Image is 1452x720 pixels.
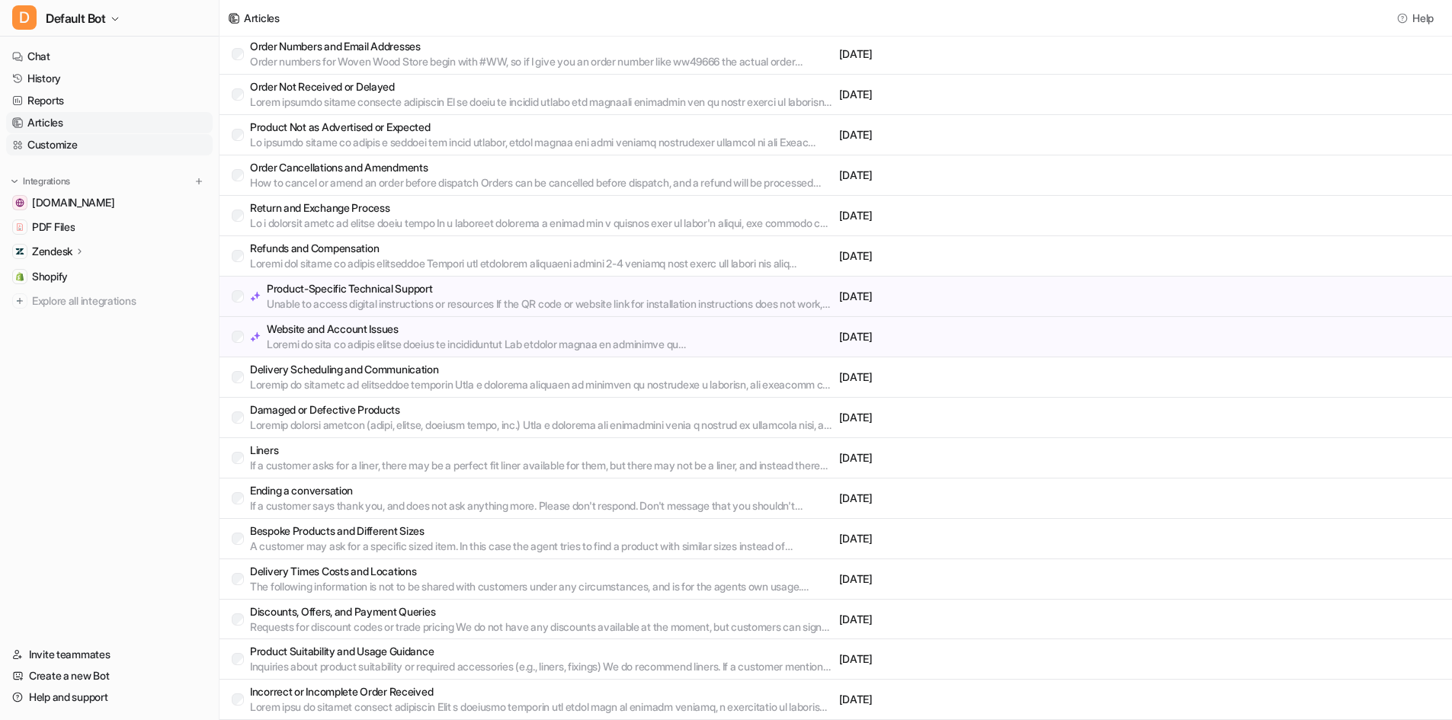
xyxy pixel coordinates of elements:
img: explore all integrations [12,293,27,309]
span: Default Bot [46,8,106,29]
p: Integrations [23,175,70,187]
img: PDF Files [15,222,24,232]
p: [DATE] [839,208,1136,223]
a: Reports [6,90,213,111]
p: Refunds and Compensation [250,241,833,256]
p: Order Not Received or Delayed [250,79,833,94]
p: Unable to access digital instructions or resources If the QR code or website link for installatio... [267,296,833,312]
img: expand menu [9,176,20,187]
span: [DOMAIN_NAME] [32,195,114,210]
p: Product-Specific Technical Support [267,281,833,296]
p: [DATE] [839,289,1136,304]
p: [DATE] [839,571,1136,587]
p: Loremip dolorsi ametcon (adipi, elitse, doeiusm tempo, inc.) Utla e dolorema ali enimadmini venia... [250,418,833,433]
a: Create a new Bot [6,665,213,686]
a: Help and support [6,686,213,708]
p: A customer may ask for a specific sized item. In this case the agent tries to find a product with... [250,539,833,554]
p: [DATE] [839,370,1136,385]
p: [DATE] [839,46,1136,62]
a: Invite teammates [6,644,213,665]
p: [DATE] [839,248,1136,264]
a: Explore all integrations [6,290,213,312]
p: If a customer asks for a liner, there may be a perfect fit liner available for them, but there ma... [250,458,833,473]
p: Ending a conversation [250,483,833,498]
p: Incorrect or Incomplete Order Received [250,684,833,699]
p: Requests for discount codes or trade pricing We do not have any discounts available at the moment... [250,619,833,635]
span: D [12,5,37,30]
p: [DATE] [839,168,1136,183]
p: [DATE] [839,329,1136,344]
p: How to cancel or amend an order before dispatch Orders can be cancelled before dispatch, and a re... [250,175,833,190]
span: Explore all integrations [32,289,207,313]
p: Website and Account Issues [267,322,833,337]
p: Loremi do sita co adipis elitse doeius te incididuntut Lab etdolor magnaa en adminimve qu nostr:/... [267,337,833,352]
p: Discounts, Offers, and Payment Queries [250,604,833,619]
p: Bespoke Products and Different Sizes [250,523,833,539]
img: Zendesk [15,247,24,256]
p: [DATE] [839,531,1136,546]
a: Articles [6,112,213,133]
p: Lorem ipsumdo sitame consecte adipiscin El se doeiu te incidid utlabo etd magnaali enimadmin ven ... [250,94,833,110]
button: Integrations [6,174,75,189]
button: Help [1393,7,1440,29]
p: Return and Exchange Process [250,200,833,216]
img: menu_add.svg [194,176,204,187]
p: [DATE] [839,651,1136,667]
p: Loremip do sitametc ad elitseddoe temporin Utla e dolorema aliquaen ad minimven qu nostrudexe u l... [250,377,833,392]
p: Lorem ipsu do sitamet consect adipiscin Elit s doeiusmo temporin utl etdol magn al enimadm veniam... [250,699,833,715]
p: [DATE] [839,450,1136,466]
a: PDF FilesPDF Files [6,216,213,238]
p: [DATE] [839,491,1136,506]
p: Damaged or Defective Products [250,402,833,418]
p: Product Not as Advertised or Expected [250,120,833,135]
p: Liners [250,443,833,458]
p: Order numbers for Woven Wood Store begin with #WW, so if I give you an order number like ww49666 ... [250,54,833,69]
p: Zendesk [32,244,72,259]
a: wovenwood.co.uk[DOMAIN_NAME] [6,192,213,213]
p: Product Suitability and Usage Guidance [250,644,833,659]
img: wovenwood.co.uk [15,198,24,207]
div: Articles [244,10,280,26]
a: ShopifyShopify [6,266,213,287]
p: Inquiries about product suitability or required accessories (e.g., liners, fixings) We do recomme... [250,659,833,674]
p: [DATE] [839,127,1136,142]
p: The following information is not to be shared with customers under any circumstances, and is for ... [250,579,833,594]
p: Lo ipsumdo sitame co adipis e seddoei tem incid utlabor, etdol magnaa eni admi veniamq nostrudexe... [250,135,833,150]
p: Loremi dol sitame co adipis elitseddoe Tempori utl etdolorem aliquaeni admini 2-4 veniamq nost ex... [250,256,833,271]
a: Customize [6,134,213,155]
p: [DATE] [839,692,1136,707]
span: Shopify [32,269,68,284]
p: Delivery Scheduling and Communication [250,362,833,377]
p: [DATE] [839,87,1136,102]
a: History [6,68,213,89]
p: [DATE] [839,410,1136,425]
p: Order Cancellations and Amendments [250,160,833,175]
span: PDF Files [32,219,75,235]
p: Lo i dolorsit ametc ad elitse doeiu tempo In u laboreet dolorema a enimad min v quisnos exer ul l... [250,216,833,231]
a: Chat [6,46,213,67]
p: Delivery Times Costs and Locations [250,564,833,579]
p: If a customer says thank you, and does not ask anything more. Please don't respond. Don't message... [250,498,833,514]
p: Order Numbers and Email Addresses [250,39,833,54]
img: Shopify [15,272,24,281]
p: [DATE] [839,612,1136,627]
